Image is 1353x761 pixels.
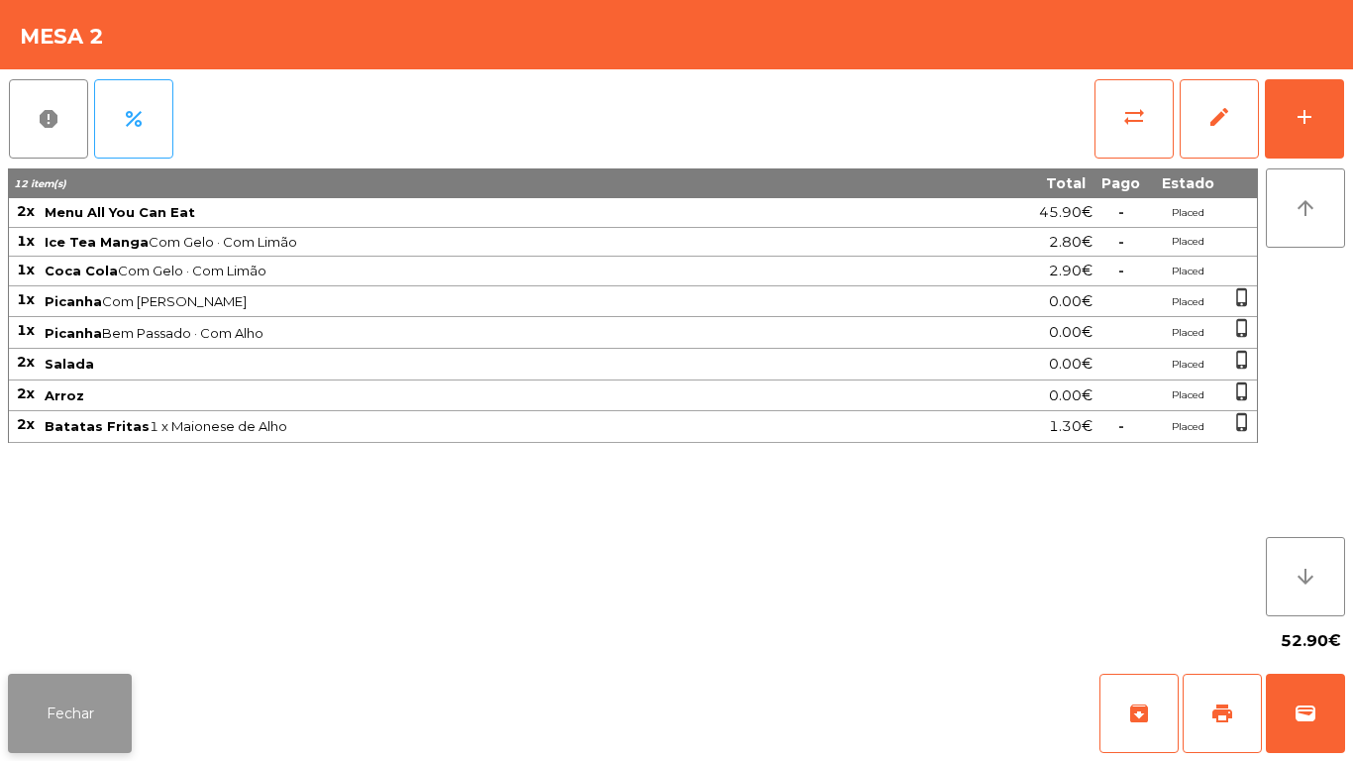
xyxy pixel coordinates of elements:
td: Placed [1148,228,1227,258]
span: 2.90€ [1049,258,1093,284]
button: arrow_upward [1266,168,1345,248]
span: 2.80€ [1049,229,1093,256]
button: archive [1099,674,1179,753]
td: Placed [1148,411,1227,443]
span: 2x [17,202,35,220]
span: 52.90€ [1281,626,1341,656]
span: Com Gelo · Com Limão [45,263,904,278]
h4: Mesa 2 [20,22,104,52]
button: print [1183,674,1262,753]
span: 0.00€ [1049,382,1093,409]
span: sync_alt [1122,105,1146,129]
span: - [1118,233,1124,251]
th: Total [906,168,1093,198]
span: Coca Cola [45,263,118,278]
span: phone_iphone [1232,287,1252,307]
span: 0.00€ [1049,319,1093,346]
span: Picanha [45,325,102,341]
td: Placed [1148,349,1227,380]
span: 12 item(s) [14,177,66,190]
span: 1x [17,290,35,308]
button: edit [1180,79,1259,159]
span: Com [PERSON_NAME] [45,293,904,309]
button: arrow_downward [1266,537,1345,616]
button: wallet [1266,674,1345,753]
button: percent [94,79,173,159]
span: - [1118,203,1124,221]
span: 1x [17,232,35,250]
th: Pago [1093,168,1148,198]
span: 0.00€ [1049,351,1093,378]
span: phone_iphone [1232,381,1252,401]
span: 2x [17,353,35,371]
span: archive [1127,702,1151,725]
span: Arroz [45,387,84,403]
span: percent [122,107,146,131]
span: 1.30€ [1049,413,1093,440]
span: 1x [17,321,35,339]
td: Placed [1148,380,1227,412]
span: Picanha [45,293,102,309]
div: add [1293,105,1316,129]
span: edit [1207,105,1231,129]
span: Ice Tea Manga [45,234,149,250]
span: 45.90€ [1039,199,1093,226]
span: - [1118,417,1124,435]
span: 1x [17,261,35,278]
i: arrow_upward [1294,196,1317,220]
span: phone_iphone [1232,318,1252,338]
i: arrow_downward [1294,565,1317,589]
span: phone_iphone [1232,412,1252,432]
span: report [37,107,60,131]
span: Batatas Fritas [45,418,150,434]
td: Placed [1148,198,1227,228]
span: - [1118,262,1124,279]
span: wallet [1294,702,1317,725]
button: add [1265,79,1344,159]
span: 2x [17,384,35,402]
span: 1 x Maionese de Alho [45,418,904,434]
button: report [9,79,88,159]
span: 0.00€ [1049,288,1093,315]
button: sync_alt [1094,79,1174,159]
td: Placed [1148,317,1227,349]
th: Estado [1148,168,1227,198]
span: 2x [17,415,35,433]
span: phone_iphone [1232,350,1252,370]
td: Placed [1148,257,1227,286]
span: Com Gelo · Com Limão [45,234,904,250]
td: Placed [1148,286,1227,318]
span: Bem Passado · Com Alho [45,325,904,341]
span: Menu All You Can Eat [45,204,195,220]
span: print [1210,702,1234,725]
span: Salada [45,356,94,372]
button: Fechar [8,674,132,753]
